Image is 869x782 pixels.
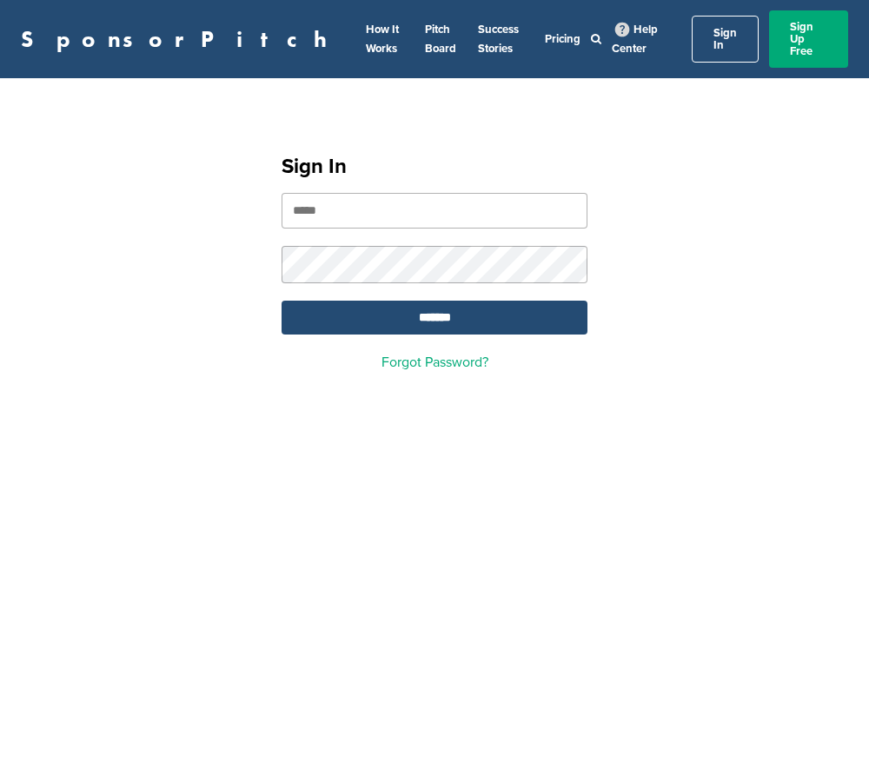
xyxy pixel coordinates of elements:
a: Pricing [545,32,580,46]
a: Help Center [612,19,658,59]
h1: Sign In [282,151,587,182]
a: Forgot Password? [381,354,488,371]
a: Sign Up Free [769,10,848,68]
a: How It Works [366,23,399,56]
a: Sign In [692,16,759,63]
a: SponsorPitch [21,28,338,50]
a: Pitch Board [425,23,456,56]
a: Success Stories [478,23,519,56]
